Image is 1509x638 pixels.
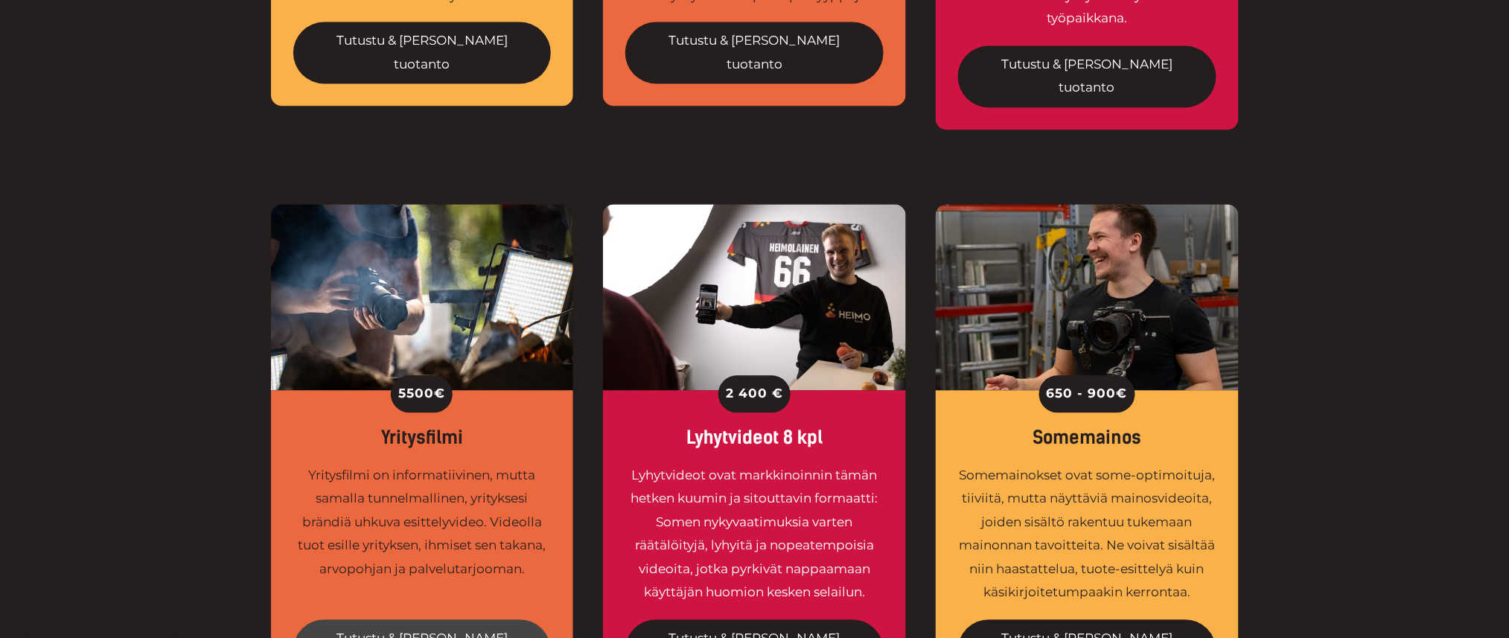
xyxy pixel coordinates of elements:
a: Tutustu & [PERSON_NAME] tuotanto [625,22,884,84]
a: Tutustu & [PERSON_NAME] tuotanto [293,22,552,84]
span: € [434,383,445,406]
div: Lyhytvideot ovat markkinoinnin tämän hetken kuumin ja sitouttavin formaatti: Somen nykyvaatimuksi... [625,465,884,605]
div: Yritysfilmi [293,428,552,450]
div: Somemainos [958,428,1216,450]
div: Yritysfilmi on informatiivinen, mutta samalla tunnelmallinen, yrityksesi brändiä uhkuva esittelyv... [293,465,552,605]
img: Somevideo on tehokas formaatti digimarkkinointiin. [603,205,906,391]
img: Videokuvaaja William gimbal kädessä hymyilemässä asiakkaan varastotiloissa kuvauksissa. [936,205,1239,391]
a: Tutustu & [PERSON_NAME] tuotanto [958,46,1216,108]
div: Lyhytvideot 8 kpl [625,428,884,450]
div: 650 - 900 [1039,376,1135,413]
div: 2 400 € [718,376,791,413]
img: Yritysvideo tuo yrityksesi parhaat puolet esiiin kiinnostavalla tavalla. [271,205,574,391]
div: Somemainokset ovat some-optimoituja, tiiviitä, mutta näyttäviä mainosvideoita, joiden sisältö rak... [958,465,1216,605]
span: € [1117,383,1128,406]
div: 5500 [391,376,453,413]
